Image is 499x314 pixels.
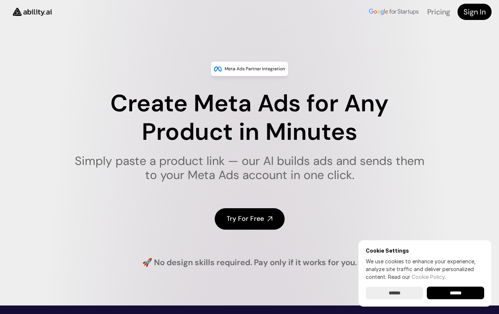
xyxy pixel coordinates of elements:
a: Cookie Policy [412,274,445,280]
a: Sign In [458,4,492,20]
span: Read our . [388,274,446,280]
h4: Sign In [463,7,486,17]
h1: Simply paste a product link — our AI builds ads and sends them to your Meta Ads account in one cl... [70,154,429,182]
h6: Cookie Settings [366,247,484,254]
h4: 🚀 No design skills required. Pay only if it works for you. [142,257,357,269]
a: Pricing [427,7,450,17]
a: Try For Free [215,208,285,229]
h1: Create Meta Ads for Any Product in Minutes [70,90,429,146]
p: We use cookies to enhance your experience, analyze site traffic and deliver personalized content. [366,257,484,281]
p: Meta Ads Partner Integration [225,65,285,72]
h4: Try For Free [227,214,264,223]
